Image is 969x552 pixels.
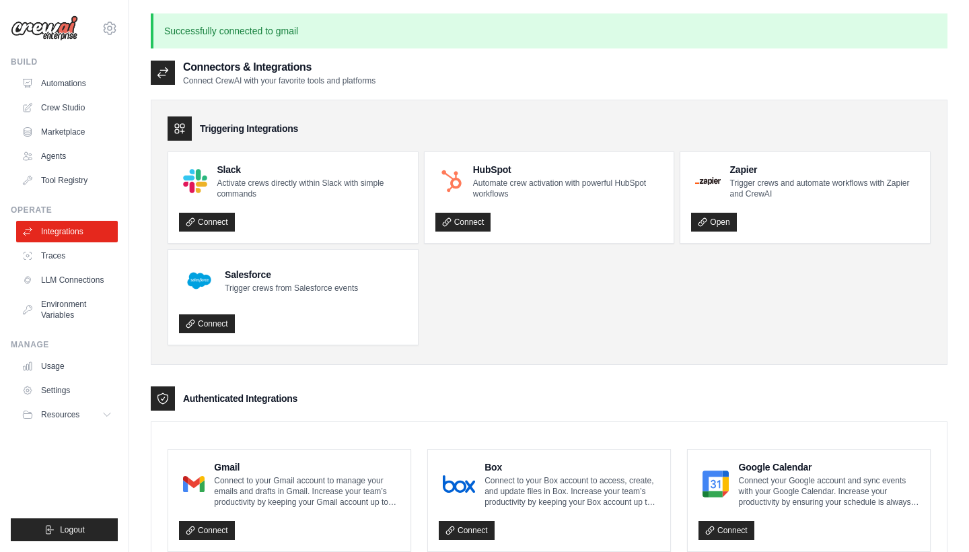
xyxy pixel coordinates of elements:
[183,265,215,297] img: Salesforce Logo
[11,339,118,350] div: Manage
[214,475,400,508] p: Connect to your Gmail account to manage your emails and drafts in Gmail. Increase your team’s pro...
[16,294,118,326] a: Environment Variables
[439,169,464,193] img: HubSpot Logo
[225,268,358,281] h4: Salesforce
[151,13,947,48] p: Successfully connected to gmail
[16,355,118,377] a: Usage
[11,205,118,215] div: Operate
[16,97,118,118] a: Crew Studio
[60,524,85,535] span: Logout
[730,178,919,199] p: Trigger crews and automate workflows with Zapier and CrewAI
[183,75,375,86] p: Connect CrewAI with your favorite tools and platforms
[16,245,118,267] a: Traces
[16,221,118,242] a: Integrations
[200,122,298,135] h3: Triggering Integrations
[183,471,205,497] img: Gmail Logo
[11,518,118,541] button: Logout
[183,169,207,193] img: Slack Logo
[179,521,235,540] a: Connect
[695,177,720,185] img: Zapier Logo
[217,178,406,199] p: Activate crews directly within Slack with simple commands
[217,163,406,176] h4: Slack
[41,409,79,420] span: Resources
[16,121,118,143] a: Marketplace
[730,163,919,176] h4: Zapier
[16,145,118,167] a: Agents
[16,170,118,191] a: Tool Registry
[183,392,297,405] h3: Authenticated Integrations
[11,15,78,41] img: Logo
[443,471,475,497] img: Box Logo
[691,213,736,232] a: Open
[473,163,663,176] h4: HubSpot
[16,380,118,401] a: Settings
[16,269,118,291] a: LLM Connections
[183,59,375,75] h2: Connectors & Integrations
[738,460,919,474] h4: Google Calendar
[214,460,400,474] h4: Gmail
[225,283,358,294] p: Trigger crews from Salesforce events
[485,475,659,508] p: Connect to your Box account to access, create, and update files in Box. Increase your team’s prod...
[473,178,663,199] p: Automate crew activation with powerful HubSpot workflows
[485,460,659,474] h4: Box
[698,521,754,540] a: Connect
[179,314,235,333] a: Connect
[738,475,919,508] p: Connect your Google account and sync events with your Google Calendar. Increase your productivity...
[703,471,729,497] img: Google Calendar Logo
[16,404,118,425] button: Resources
[16,73,118,94] a: Automations
[435,213,491,232] a: Connect
[11,57,118,67] div: Build
[439,521,495,540] a: Connect
[179,213,235,232] a: Connect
